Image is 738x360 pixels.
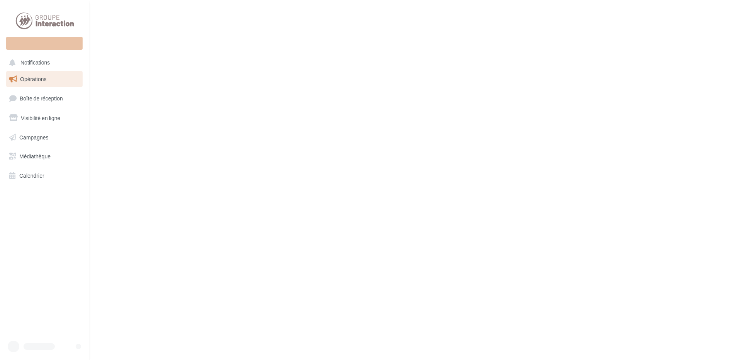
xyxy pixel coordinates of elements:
[20,95,63,102] span: Boîte de réception
[19,153,51,160] span: Médiathèque
[6,37,83,50] div: Nouvelle campagne
[21,115,60,121] span: Visibilité en ligne
[20,76,46,82] span: Opérations
[5,129,84,146] a: Campagnes
[5,168,84,184] a: Calendrier
[5,90,84,107] a: Boîte de réception
[5,71,84,87] a: Opérations
[19,172,44,179] span: Calendrier
[5,110,84,126] a: Visibilité en ligne
[5,148,84,165] a: Médiathèque
[19,134,49,140] span: Campagnes
[20,59,50,66] span: Notifications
